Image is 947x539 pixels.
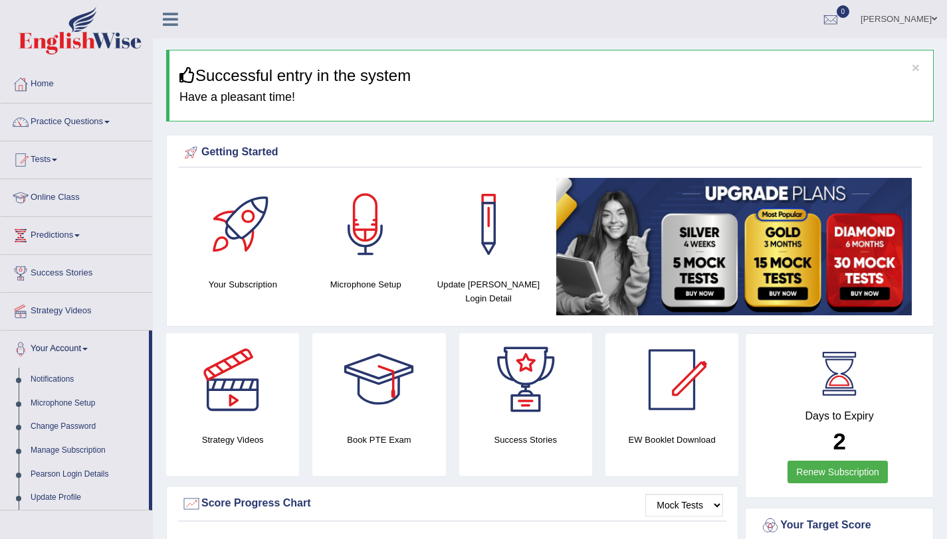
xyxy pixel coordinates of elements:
div: Getting Started [181,143,918,163]
a: Tests [1,141,152,175]
a: Home [1,66,152,99]
button: × [912,60,920,74]
a: Pearson Login Details [25,463,149,487]
a: Update Profile [25,486,149,510]
div: Your Target Score [760,516,918,536]
a: Success Stories [1,255,152,288]
a: Online Class [1,179,152,212]
a: Renew Subscription [788,461,888,483]
h4: Update [PERSON_NAME] Login Detail [434,277,544,305]
a: Predictions [1,217,152,250]
b: 2 [833,428,845,454]
div: Score Progress Chart [181,494,723,514]
a: Notifications [25,368,149,392]
h4: Days to Expiry [760,410,918,422]
a: Change Password [25,415,149,439]
img: small5.jpg [556,178,912,315]
h4: Microphone Setup [311,277,421,291]
h4: Success Stories [459,433,592,447]
span: 0 [837,5,850,18]
h3: Successful entry in the system [179,67,923,84]
a: Manage Subscription [25,439,149,463]
a: Strategy Videos [1,293,152,326]
h4: EW Booklet Download [605,433,738,447]
h4: Book PTE Exam [312,433,445,447]
h4: Strategy Videos [166,433,299,447]
h4: Your Subscription [188,277,298,291]
a: Practice Questions [1,104,152,137]
a: Your Account [1,331,149,364]
a: Microphone Setup [25,392,149,416]
h4: Have a pleasant time! [179,91,923,104]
